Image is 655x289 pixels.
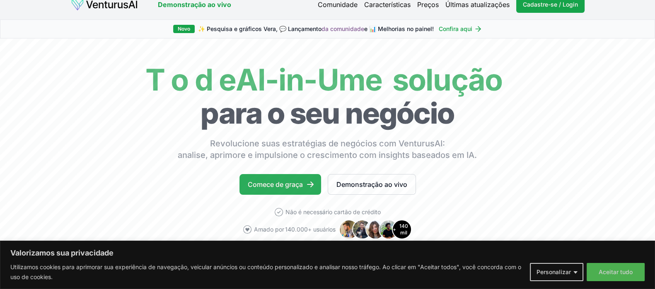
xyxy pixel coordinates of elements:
[364,25,434,32] font: e 📊 Melhorias no painel!
[352,220,372,239] img: Avatar 2
[239,174,321,195] a: Comece de graça
[599,268,633,275] font: Aceitar tudo
[537,268,571,275] font: Personalizar
[523,1,578,8] font: Cadastre-se / Login
[439,25,482,33] a: Confira aqui
[530,263,583,281] button: Personalizar
[198,25,321,32] font: ✨ Pesquisa e gráficos Vera, 💬 Lançamento
[158,0,231,9] font: Demonstração ao vivo
[445,0,510,9] font: Últimas atualizações
[364,0,411,9] font: Características
[321,25,364,32] a: da comunidade
[379,220,399,239] img: Avatar 4
[336,180,407,189] font: Demonstração ao vivo
[178,26,190,32] font: Novo
[339,220,359,239] img: Avatar 1
[439,25,472,32] font: Confira aqui
[318,0,358,9] font: Comunidade
[365,220,385,239] img: Avatar 3
[10,263,521,280] font: Utilizamos cookies para aprimorar sua experiência de navegação, veicular anúncios ou conteúdo per...
[328,174,416,195] a: Demonstração ao vivo
[248,180,303,189] font: Comece de graça
[10,248,114,257] font: Valorizamos sua privacidade
[417,0,439,9] font: Preços
[587,263,645,281] button: Aceitar tudo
